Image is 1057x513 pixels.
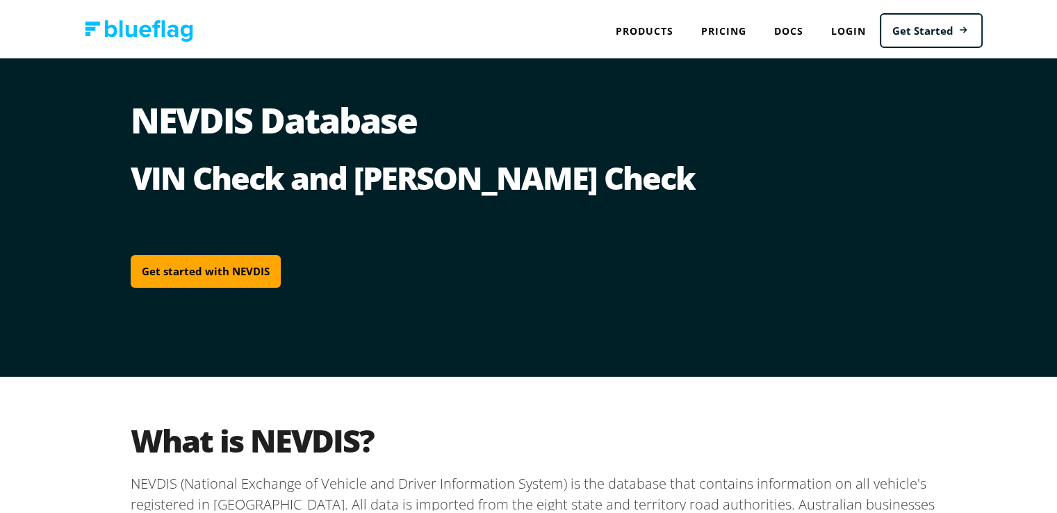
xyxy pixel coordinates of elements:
[760,14,817,42] a: Docs
[85,17,193,39] img: Blue Flag logo
[131,252,281,285] a: Get started with NEVDIS
[817,14,880,42] a: Login to Blue Flag application
[131,156,937,194] h2: VIN Check and [PERSON_NAME] Check
[131,100,937,156] h1: NEVDIS Database
[687,14,760,42] a: Pricing
[131,418,937,457] h2: What is NEVDIS?
[880,10,983,46] a: Get Started
[602,14,687,42] div: Products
